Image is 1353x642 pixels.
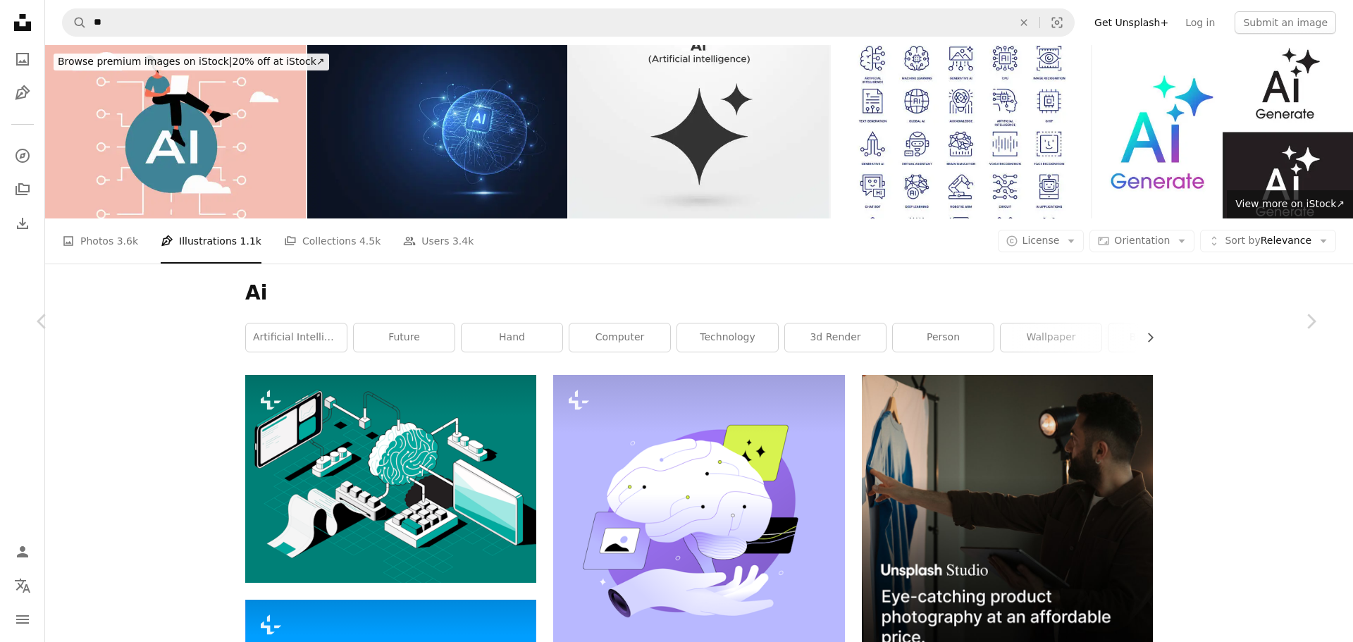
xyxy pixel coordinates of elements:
[1137,323,1153,352] button: scroll list to the right
[1023,235,1060,246] span: License
[8,209,37,237] a: Download History
[452,233,474,249] span: 3.4k
[1008,9,1039,36] button: Clear
[58,56,325,67] span: 20% off at iStock ↗
[62,218,138,264] a: Photos 3.6k
[62,8,1075,37] form: Find visuals sitewide
[8,45,37,73] a: Photos
[1235,11,1336,34] button: Submit an image
[998,230,1085,252] button: License
[359,233,381,249] span: 4.5k
[58,56,232,67] span: Browse premium images on iStock |
[1114,235,1170,246] span: Orientation
[8,79,37,107] a: Illustrations
[569,45,829,218] img: AI artificial intelligence icon symbol
[117,233,138,249] span: 3.6k
[63,9,87,36] button: Search Unsplash
[1200,230,1336,252] button: Sort byRelevance
[785,323,886,352] a: 3d render
[245,472,536,485] a: A computer screen with a picture of a brain on it
[569,323,670,352] a: computer
[1225,234,1311,248] span: Relevance
[245,280,1153,306] h1: Ai
[831,45,1092,218] img: Artificial Intelligence Icon Set
[8,572,37,600] button: Language
[45,45,338,79] a: Browse premium images on iStock|20% off at iStock↗
[45,45,306,218] img: AI Artificial Intelligence, Woman with Laptop, Digital Technology, Machine Learning Concept, AI I...
[893,323,994,352] a: person
[462,323,562,352] a: hand
[1108,323,1209,352] a: background
[246,323,347,352] a: artificial intelligence
[403,218,474,264] a: Users 3.4k
[354,323,455,352] a: future
[677,323,778,352] a: technology
[1177,11,1223,34] a: Log in
[8,538,37,566] a: Log in / Sign up
[1001,323,1101,352] a: wallpaper
[245,375,536,583] img: A computer screen with a picture of a brain on it
[1268,254,1353,389] a: Next
[1089,230,1194,252] button: Orientation
[307,45,568,218] img: Abstract artificial intelligence global network connection. Digital technology lline composition ...
[1040,9,1074,36] button: Visual search
[8,142,37,170] a: Explore
[284,218,381,264] a: Collections 4.5k
[1092,45,1353,218] img: AI Generated icon. Generate symbol. Artificial intelligence and Machine learning technology conce...
[1227,190,1353,218] a: View more on iStock↗
[8,605,37,634] button: Menu
[1086,11,1177,34] a: Get Unsplash+
[1235,198,1345,209] span: View more on iStock ↗
[553,514,844,527] a: View the photo by Berin Holy
[1225,235,1260,246] span: Sort by
[8,175,37,204] a: Collections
